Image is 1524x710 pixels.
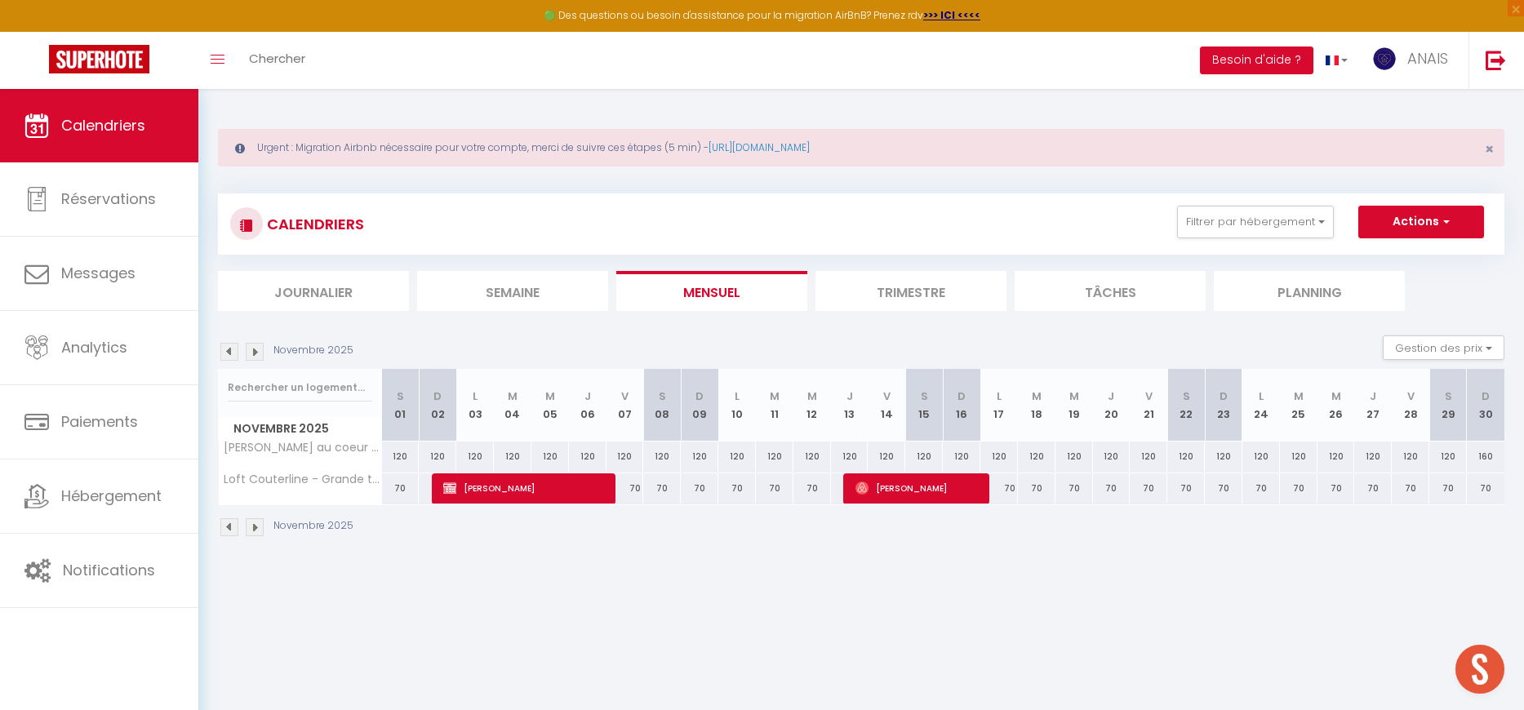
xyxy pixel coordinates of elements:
div: Urgent : Migration Airbnb nécessaire pour votre compte, merci de suivre ces étapes (5 min) - [218,129,1504,166]
abbr: V [1145,388,1153,404]
button: Besoin d'aide ? [1200,47,1313,74]
p: Novembre 2025 [273,343,353,358]
img: ... [1372,47,1397,71]
th: 23 [1205,369,1242,442]
th: 20 [1093,369,1131,442]
th: 04 [494,369,531,442]
th: 27 [1354,369,1392,442]
th: 26 [1317,369,1355,442]
th: 13 [831,369,869,442]
abbr: V [621,388,629,404]
abbr: L [1259,388,1264,404]
div: 120 [494,442,531,472]
div: 120 [1055,442,1093,472]
div: 120 [569,442,606,472]
div: 120 [980,442,1018,472]
abbr: J [1108,388,1114,404]
th: 02 [419,369,456,442]
th: 03 [456,369,494,442]
span: Réservations [61,189,156,209]
div: 120 [793,442,831,472]
li: Journalier [218,271,409,311]
abbr: M [770,388,780,404]
div: 120 [456,442,494,472]
span: [PERSON_NAME] [443,473,606,504]
div: 120 [1392,442,1429,472]
span: [PERSON_NAME] [855,473,980,504]
span: Hébergement [61,486,162,506]
abbr: D [957,388,966,404]
th: 29 [1429,369,1467,442]
div: 70 [1055,473,1093,504]
button: Actions [1358,206,1484,238]
div: 70 [1130,473,1167,504]
a: [URL][DOMAIN_NAME] [709,140,810,154]
div: 120 [681,442,718,472]
div: 70 [1429,473,1467,504]
div: 120 [1429,442,1467,472]
th: 06 [569,369,606,442]
abbr: L [473,388,478,404]
div: 70 [756,473,793,504]
th: 01 [382,369,420,442]
span: ANAIS [1407,48,1448,69]
div: 70 [606,473,644,504]
abbr: S [921,388,928,404]
div: 120 [1167,442,1205,472]
img: Super Booking [49,45,149,73]
abbr: J [1370,388,1376,404]
div: 120 [718,442,756,472]
abbr: L [735,388,740,404]
th: 07 [606,369,644,442]
li: Semaine [417,271,608,311]
div: 70 [382,473,420,504]
div: 120 [831,442,869,472]
div: Ouvrir le chat [1455,645,1504,694]
th: 12 [793,369,831,442]
div: 70 [718,473,756,504]
input: Rechercher un logement... [228,373,372,402]
abbr: S [1445,388,1452,404]
th: 08 [643,369,681,442]
abbr: V [1407,388,1415,404]
th: 24 [1242,369,1280,442]
div: 120 [1093,442,1131,472]
span: Calendriers [61,115,145,135]
abbr: V [883,388,891,404]
div: 70 [980,473,1018,504]
div: 70 [1167,473,1205,504]
li: Planning [1214,271,1405,311]
abbr: M [807,388,817,404]
div: 120 [531,442,569,472]
abbr: M [545,388,555,404]
div: 120 [1280,442,1317,472]
span: Chercher [249,50,305,67]
th: 21 [1130,369,1167,442]
th: 28 [1392,369,1429,442]
div: 70 [1280,473,1317,504]
th: 18 [1018,369,1055,442]
li: Trimestre [815,271,1006,311]
span: Novembre 2025 [219,417,381,441]
li: Mensuel [616,271,807,311]
abbr: M [1069,388,1079,404]
div: 70 [1354,473,1392,504]
abbr: S [397,388,404,404]
abbr: M [1294,388,1304,404]
th: 09 [681,369,718,442]
span: Paiements [61,411,138,432]
div: 120 [1205,442,1242,472]
div: 70 [681,473,718,504]
div: 120 [1354,442,1392,472]
span: × [1485,139,1494,159]
abbr: J [846,388,853,404]
div: 70 [1392,473,1429,504]
abbr: D [695,388,704,404]
div: 120 [382,442,420,472]
div: 70 [1467,473,1504,504]
div: 160 [1467,442,1504,472]
th: 22 [1167,369,1205,442]
li: Tâches [1015,271,1206,311]
button: Close [1485,142,1494,157]
th: 16 [943,369,980,442]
